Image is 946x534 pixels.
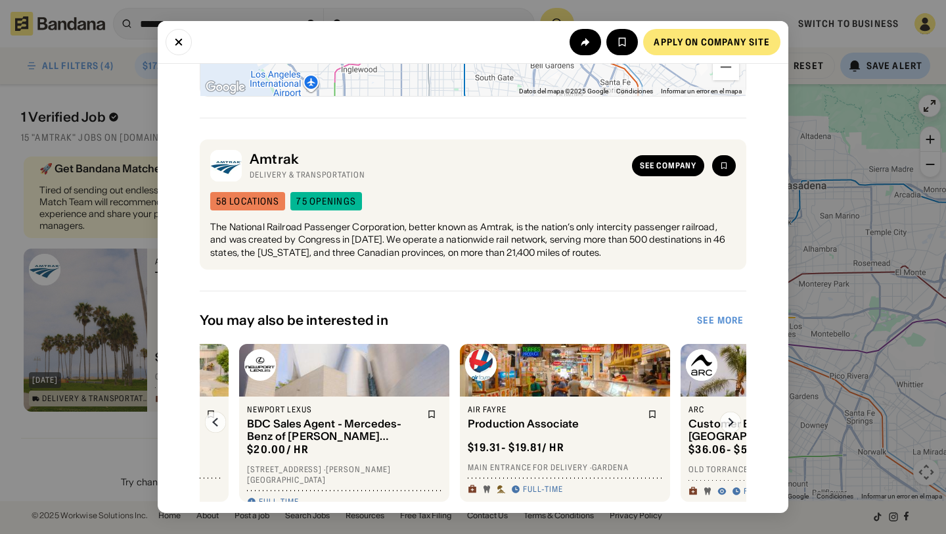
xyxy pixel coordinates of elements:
img: Left Arrow [205,412,226,433]
img: Right Arrow [720,412,741,433]
span: Datos del mapa ©2025 Google [519,87,608,95]
a: Condiciones (se abre en una nueva pestaña) [616,87,653,95]
div: [STREET_ADDRESS] · [PERSON_NAME][GEOGRAPHIC_DATA] [247,464,441,485]
div: Full-time [259,497,299,507]
img: Arc logo [686,349,717,381]
div: Full-time [523,484,563,495]
div: Old Torrance · Torrance [688,464,883,475]
div: Arc [688,404,861,415]
div: 75 openings [296,197,355,206]
div: Full-time [744,486,784,497]
div: $ 36.06 - $50.48 / hr [688,443,795,456]
img: Amtrak logo [210,150,242,182]
img: Newport Lexus logo [244,349,276,381]
div: See more [697,316,744,325]
div: $ 20.00 / hr [247,443,309,456]
div: Amtrak [250,151,624,167]
div: BDC Sales Agent - Mercedes-Benz of [PERSON_NAME][GEOGRAPHIC_DATA] [247,418,419,443]
div: Apply on company site [654,37,770,47]
div: Main entrance for delivery · Gardena [468,462,662,473]
a: Informar un error en el mapa [661,87,742,95]
button: Alejar [713,54,739,80]
div: Newport Lexus [247,404,419,415]
a: Abrir esta área en Google Maps (se abre en una ventana nueva) [204,79,247,96]
div: 58 locations [216,197,279,206]
div: The National Railroad Passenger Corporation, better known as Amtrak, is the nation’s only interci... [210,221,736,260]
button: Close [166,29,192,55]
div: You may also be interested in [200,312,694,328]
div: Air Fayre [468,404,640,415]
img: Google [204,79,247,96]
div: Production Associate [468,418,640,430]
div: Customer Experience Specialist, [GEOGRAPHIC_DATA] [688,418,861,443]
img: Air Fayre logo [465,349,497,381]
div: See company [640,162,696,170]
div: $ 19.31 - $19.81 / hr [468,441,564,454]
div: Delivery & Transportation [250,170,624,180]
